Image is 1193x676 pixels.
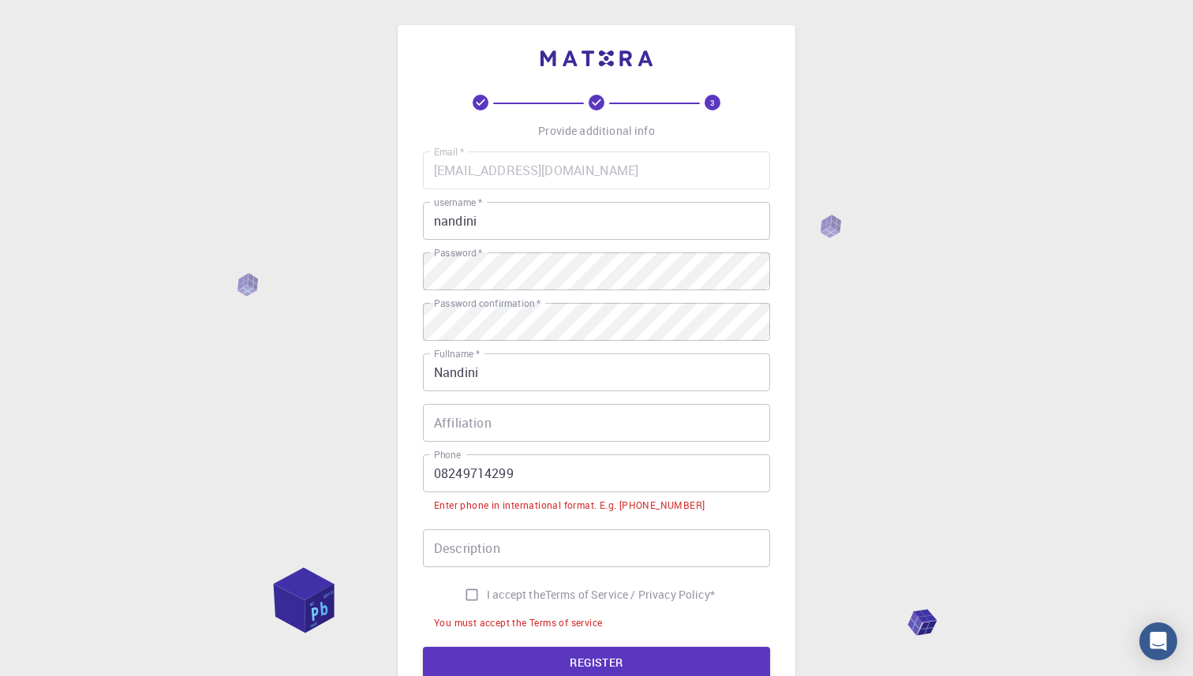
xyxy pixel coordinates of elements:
[434,498,705,514] div: Enter phone in international format. E.g. [PHONE_NUMBER]
[1139,622,1177,660] div: Open Intercom Messenger
[434,145,464,159] label: Email
[545,587,715,603] a: Terms of Service / Privacy Policy*
[434,196,482,209] label: username
[434,297,540,310] label: Password confirmation
[434,615,602,631] div: You must accept the Terms of service
[538,123,654,139] p: Provide additional info
[434,448,461,461] label: Phone
[434,246,482,260] label: Password
[545,587,715,603] p: Terms of Service / Privacy Policy *
[487,587,545,603] span: I accept the
[710,97,715,108] text: 3
[434,347,480,360] label: Fullname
